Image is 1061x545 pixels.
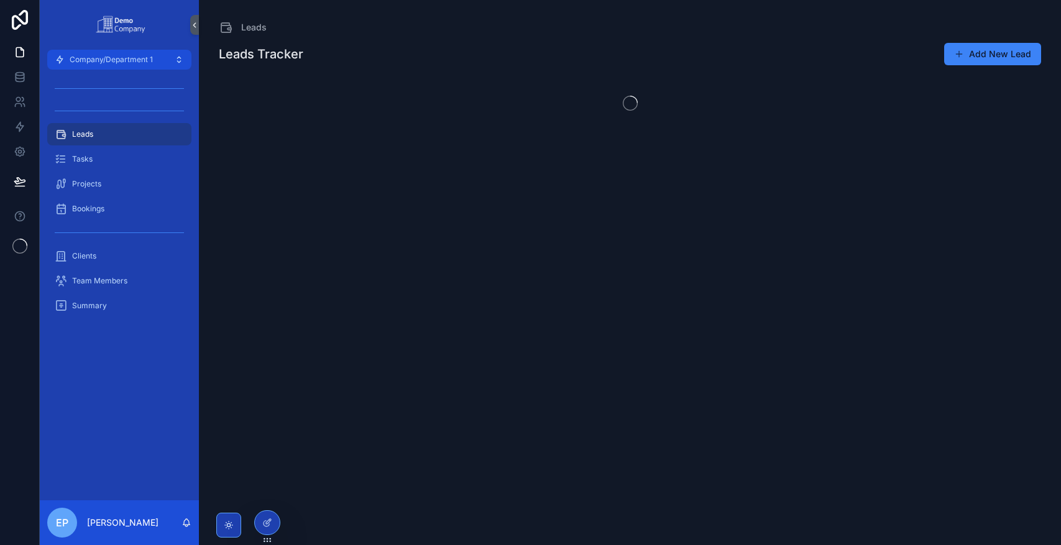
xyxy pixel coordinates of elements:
a: Tasks [47,148,191,170]
span: Leads [72,129,93,139]
a: Leads [219,20,267,35]
a: Summary [47,295,191,317]
a: Team Members [47,270,191,292]
div: scrollable content [40,70,199,333]
span: Projects [72,179,101,189]
span: Clients [72,251,96,261]
button: Add New Lead [944,43,1041,65]
span: Tasks [72,154,93,164]
span: EP [56,515,68,530]
span: Bookings [72,204,104,214]
span: Summary [72,301,107,311]
p: [PERSON_NAME] [87,516,158,529]
span: Company/Department 1 [70,55,153,65]
img: App logo [89,15,149,35]
a: Leads [47,123,191,145]
h1: Leads Tracker [219,45,303,63]
span: Team Members [72,276,127,286]
a: Clients [47,245,191,267]
span: Leads [241,21,267,34]
a: Projects [47,173,191,195]
button: Company/Department 1 [47,50,191,70]
a: Bookings [47,198,191,220]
